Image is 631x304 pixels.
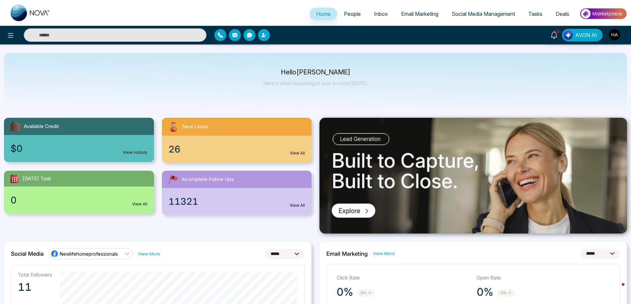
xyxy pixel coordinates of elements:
[554,29,560,35] span: 10+
[546,29,562,40] a: 10+
[337,274,470,282] p: Click Rate
[310,8,337,20] a: Home
[18,281,52,294] p: 11
[138,251,160,257] a: View More
[132,201,147,207] a: View All
[123,150,147,155] a: View History
[168,142,180,156] span: 26
[549,8,576,20] a: Deals
[290,202,305,208] a: View All
[528,11,542,17] span: Tasks
[167,173,179,185] img: followUps.svg
[11,250,44,257] h2: Social Media
[394,8,445,20] a: Email Marketing
[445,8,522,20] a: Social Media Management
[344,11,361,17] span: People
[158,118,316,163] a: New Leads26View All
[264,69,368,75] p: Hello [PERSON_NAME]
[11,5,50,21] img: Nova CRM Logo
[182,176,234,183] span: Incomplete Follow Ups
[337,8,367,20] a: People
[24,123,59,130] span: Available Credit
[167,120,180,133] img: newLeads.svg
[575,31,597,39] span: AVON AI
[564,30,573,40] img: Lead Flow
[319,118,627,234] img: .
[609,29,620,40] img: User Avatar
[182,123,208,131] span: New Leads
[60,251,118,257] span: Newlifehomeprofessionals
[374,11,388,17] span: Inbox
[9,173,20,184] img: todayTask.svg
[158,171,316,215] a: Incomplete Follow Ups11321View All
[11,142,22,155] span: $0
[357,289,375,297] span: 0%
[18,272,52,278] p: Total Followers
[168,195,198,208] span: 11321
[367,8,394,20] a: Inbox
[401,11,438,17] span: Email Marketing
[326,250,368,257] h2: Email Marketing
[9,120,21,132] img: availableCredit.svg
[477,285,493,299] p: 0%
[373,250,395,257] a: View More
[522,8,549,20] a: Tasks
[562,29,603,41] button: AVON AI
[290,150,305,156] a: View All
[316,11,331,17] span: Home
[556,11,569,17] span: Deals
[477,274,610,282] p: Open Rate
[497,289,515,297] span: 0%
[452,11,515,17] span: Social Media Management
[337,285,353,299] p: 0%
[264,80,368,86] p: Here's what happening in your account [DATE].
[22,175,51,183] span: [DATE] Task
[579,6,627,21] img: Market-place.gif
[11,193,17,207] span: 0
[609,282,624,297] iframe: Intercom live chat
